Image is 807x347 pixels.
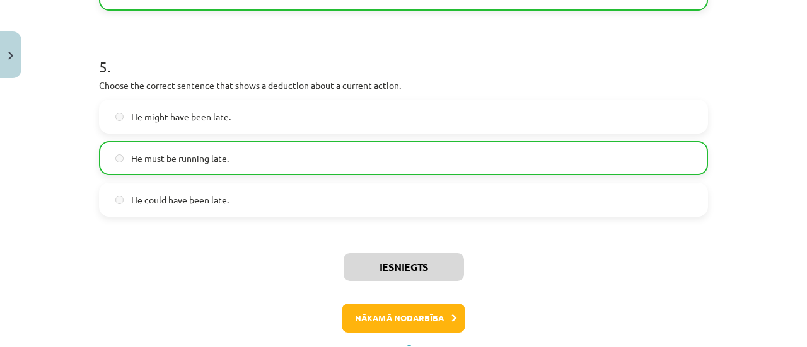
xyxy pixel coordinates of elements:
[8,52,13,60] img: icon-close-lesson-0947bae3869378f0d4975bcd49f059093ad1ed9edebbc8119c70593378902aed.svg
[131,193,229,207] span: He could have been late.
[99,79,708,92] p: Choose the correct sentence that shows a deduction about a current action.
[115,113,124,121] input: He might have been late.
[115,196,124,204] input: He could have been late.
[99,36,708,75] h1: 5 .
[342,304,465,333] button: Nākamā nodarbība
[131,152,229,165] span: He must be running late.
[344,253,464,281] button: Iesniegts
[115,154,124,162] input: He must be running late.
[131,110,231,123] span: He might have been late.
